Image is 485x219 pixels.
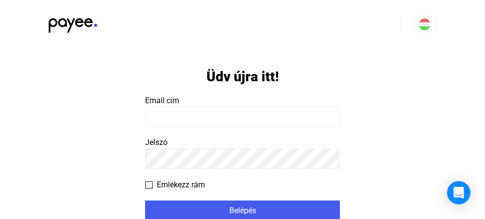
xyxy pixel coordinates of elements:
button: HU [413,13,436,36]
span: Email cím [145,96,179,105]
img: black-payee-blue-dot.svg [49,13,97,33]
img: HU [419,18,430,30]
span: Jelszó [145,138,168,147]
span: Emlékezz rám [157,179,205,191]
h1: Üdv újra itt! [206,68,279,85]
div: Belépés [148,205,337,217]
div: Open Intercom Messenger [447,181,470,204]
